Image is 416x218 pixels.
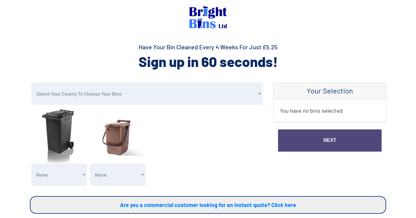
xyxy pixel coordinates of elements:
[30,196,386,214] a: Are you a commercial customer looking for an instant quote? Click here
[31,108,87,163] img: general.jpg
[280,105,380,116] p: You have no bins selected
[278,129,382,152] a: Next
[30,52,386,71] h2: Sign up in 60 seconds!
[30,43,386,51] h4: Have Your Bin Cleaned Every 4 Weeks For Just £5.25
[90,108,146,163] img: food.jpg
[280,86,380,95] h4: Your Selection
